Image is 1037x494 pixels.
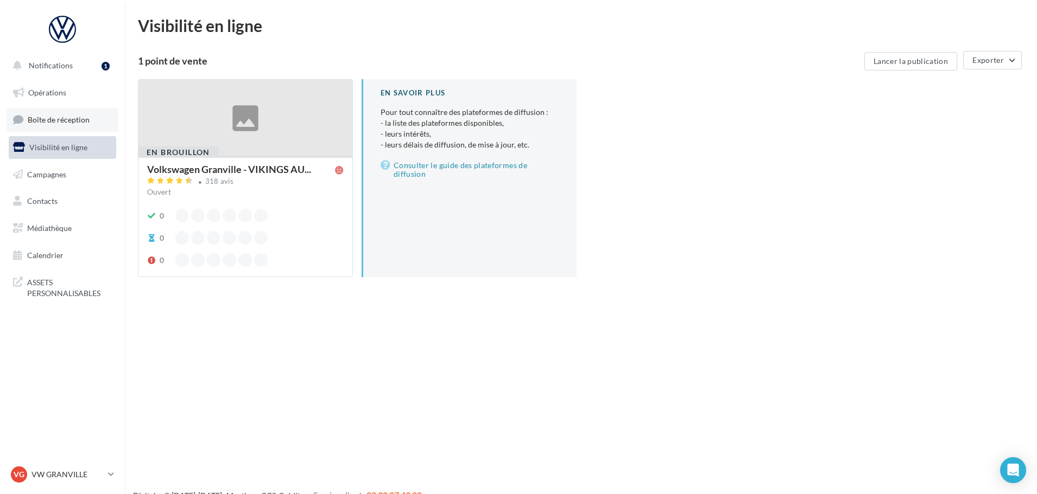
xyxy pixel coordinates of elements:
[28,88,66,97] span: Opérations
[972,55,1004,65] span: Exporter
[147,187,171,196] span: Ouvert
[381,139,559,150] li: - leurs délais de diffusion, de mise à jour, etc.
[27,275,112,298] span: ASSETS PERSONNALISABLES
[27,223,72,233] span: Médiathèque
[28,115,90,124] span: Boîte de réception
[381,118,559,129] li: - la liste des plateformes disponibles,
[864,52,957,70] button: Lancer la publication
[147,176,344,189] a: 318 avis
[14,469,24,480] span: VG
[160,210,164,221] div: 0
[7,54,114,77] button: Notifications 1
[7,217,118,240] a: Médiathèque
[160,255,164,266] div: 0
[381,159,559,181] a: Consulter le guide des plateformes de diffusion
[7,163,118,186] a: Campagnes
[27,251,64,260] span: Calendrier
[7,81,118,104] a: Opérations
[147,164,311,174] span: Volkswagen Granville - VIKINGS AU...
[160,233,164,243] div: 0
[29,61,73,70] span: Notifications
[9,464,116,485] a: VG VW GRANVILLE
[7,136,118,159] a: Visibilité en ligne
[138,17,1024,34] div: Visibilité en ligne
[963,51,1022,69] button: Exporter
[381,129,559,139] li: - leurs intérêts,
[7,108,118,131] a: Boîte de réception
[381,107,559,150] p: Pour tout connaître des plateformes de diffusion :
[102,62,110,70] div: 1
[7,271,118,303] a: ASSETS PERSONNALISABLES
[381,88,559,98] div: En savoir plus
[205,178,234,185] div: 318 avis
[7,244,118,267] a: Calendrier
[7,190,118,213] a: Contacts
[27,169,66,178] span: Campagnes
[138,146,219,158] div: En brouillon
[27,196,58,206] span: Contacts
[1000,457,1026,483] div: Open Intercom Messenger
[138,56,860,66] div: 1 point de vente
[31,469,104,480] p: VW GRANVILLE
[29,143,87,152] span: Visibilité en ligne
